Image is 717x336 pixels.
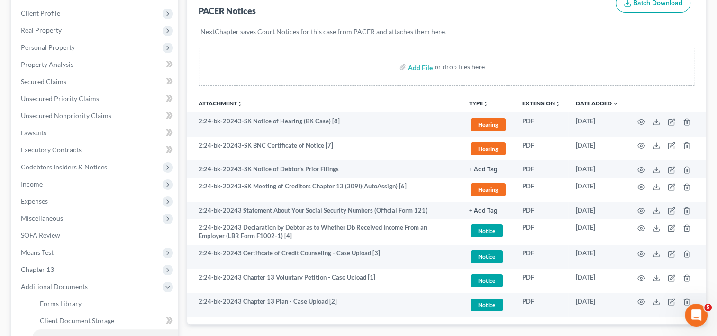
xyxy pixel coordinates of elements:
span: 5 [704,304,712,311]
a: Forms Library [32,295,178,312]
td: PDF [515,178,568,202]
a: Notice [469,249,507,264]
span: Client Document Storage [40,317,114,325]
a: Property Analysis [13,56,178,73]
span: Notice [471,299,503,311]
td: 2:24-bk-20243 Certificate of Credit Counseling - Case Upload [3] [187,245,462,269]
td: 2:24-bk-20243 Statement About Your Social Security Numbers (Official Form 121) [187,202,462,219]
td: [DATE] [568,293,626,317]
td: 2:24-bk-20243-SK Notice of Hearing (BK Case) [8] [187,112,462,137]
td: 2:24-bk-20243 Declaration by Debtor as to Whether Db Received Income From an Employer (LBR Form F... [187,219,462,245]
span: Notice [471,224,503,237]
a: Lawsuits [13,124,178,141]
a: + Add Tag [469,206,507,215]
span: Lawsuits [21,129,46,137]
td: PDF [515,137,568,161]
a: Date Added expand_more [576,100,618,107]
a: Extensionunfold_more [522,100,561,107]
a: Attachmentunfold_more [199,100,243,107]
span: Real Property [21,26,62,34]
span: Expenses [21,197,48,205]
span: SOFA Review [21,231,60,239]
td: [DATE] [568,112,626,137]
span: Unsecured Priority Claims [21,94,99,103]
td: [DATE] [568,160,626,177]
span: Means Test [21,248,54,256]
a: Hearing [469,182,507,197]
span: Hearing [471,118,506,131]
td: 2:24-bk-20243-SK Notice of Debtor's Prior Filings [187,160,462,177]
i: expand_more [613,101,618,107]
span: Codebtors Insiders & Notices [21,163,107,171]
span: Chapter 13 [21,265,54,273]
span: Secured Claims [21,77,66,85]
button: TYPEunfold_more [469,101,489,107]
td: [DATE] [568,202,626,219]
span: Executory Contracts [21,146,82,154]
button: + Add Tag [469,167,498,173]
div: PACER Notices [199,5,256,17]
td: 2:24-bk-20243-SK Meeting of Creditors Chapter 13 (309I)(AutoAssign) [6] [187,178,462,202]
td: 2:24-bk-20243 Chapter 13 Plan - Case Upload [2] [187,293,462,317]
span: Forms Library [40,299,82,308]
span: Unsecured Nonpriority Claims [21,112,111,120]
i: unfold_more [237,101,243,107]
td: [DATE] [568,137,626,161]
td: 2:24-bk-20243 Chapter 13 Voluntary Petition - Case Upload [1] [187,269,462,293]
span: Income [21,180,43,188]
a: Client Document Storage [32,312,178,329]
span: Client Profile [21,9,60,17]
span: Notice [471,274,503,287]
span: Notice [471,250,503,263]
i: unfold_more [483,101,489,107]
iframe: Intercom live chat [685,304,708,327]
td: [DATE] [568,245,626,269]
a: Executory Contracts [13,141,178,159]
td: 2:24-bk-20243-SK BNC Certificate of Notice [7] [187,137,462,161]
a: Unsecured Priority Claims [13,90,178,107]
button: + Add Tag [469,208,498,214]
a: Hearing [469,117,507,132]
a: Notice [469,223,507,239]
span: Additional Documents [21,282,88,290]
a: Notice [469,297,507,313]
a: Unsecured Nonpriority Claims [13,107,178,124]
a: Secured Claims [13,73,178,90]
td: [DATE] [568,219,626,245]
td: PDF [515,245,568,269]
td: PDF [515,160,568,177]
a: Notice [469,273,507,289]
div: or drop files here [435,62,485,72]
span: Personal Property [21,43,75,51]
a: Hearing [469,141,507,157]
a: SOFA Review [13,227,178,244]
td: PDF [515,269,568,293]
td: [DATE] [568,178,626,202]
span: Property Analysis [21,60,73,68]
td: PDF [515,219,568,245]
td: [DATE] [568,269,626,293]
i: unfold_more [555,101,561,107]
td: PDF [515,293,568,317]
span: Hearing [471,183,506,196]
td: PDF [515,202,568,219]
p: NextChapter saves Court Notices for this case from PACER and attaches them here. [200,27,692,37]
td: PDF [515,112,568,137]
a: + Add Tag [469,165,507,174]
span: Hearing [471,142,506,155]
span: Miscellaneous [21,214,63,222]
